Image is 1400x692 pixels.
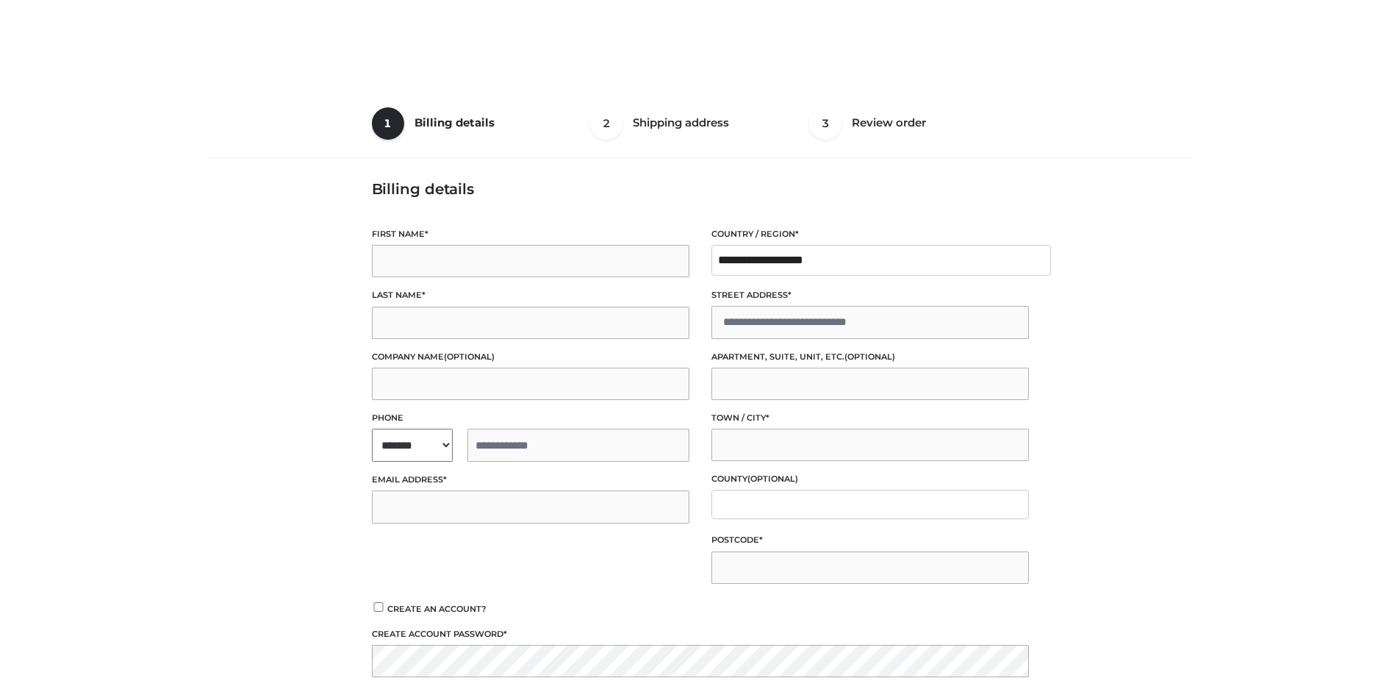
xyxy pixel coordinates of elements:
label: Postcode [711,533,1029,547]
label: Street address [711,288,1029,302]
label: Email address [372,473,689,487]
label: First name [372,227,689,241]
label: Phone [372,411,689,425]
span: Create an account? [387,604,487,614]
label: Create account password [372,627,1029,641]
input: Create an account? [372,602,385,612]
label: Last name [372,288,689,302]
span: Review order [852,115,926,129]
span: Shipping address [633,115,729,129]
label: Apartment, suite, unit, etc. [711,350,1029,364]
span: Billing details [414,115,495,129]
h3: Billing details [372,180,1029,198]
label: Country / Region [711,227,1029,241]
label: County [711,472,1029,486]
label: Town / City [711,411,1029,425]
span: (optional) [444,352,495,362]
label: Company name [372,350,689,364]
span: (optional) [747,474,798,484]
span: 2 [590,107,622,140]
span: (optional) [844,352,895,362]
span: 3 [809,107,841,140]
span: 1 [372,107,404,140]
